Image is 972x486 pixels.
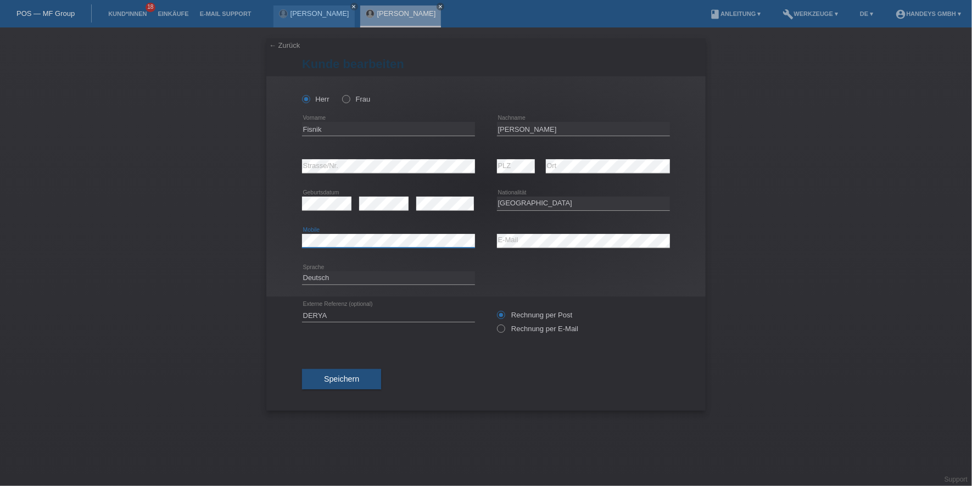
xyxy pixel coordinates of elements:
[302,95,329,103] label: Herr
[146,3,155,12] span: 18
[194,10,257,17] a: E-Mail Support
[103,10,152,17] a: Kund*innen
[710,9,720,20] i: book
[350,3,358,10] a: close
[152,10,194,17] a: Einkäufe
[704,10,766,17] a: bookAnleitung ▾
[854,10,879,17] a: DE ▾
[302,369,381,390] button: Speichern
[778,10,844,17] a: buildWerkzeuge ▾
[437,3,444,10] a: close
[351,4,357,9] i: close
[342,95,370,103] label: Frau
[783,9,794,20] i: build
[377,9,436,18] a: [PERSON_NAME]
[16,9,75,18] a: POS — MF Group
[324,375,359,383] span: Speichern
[342,95,349,102] input: Frau
[291,9,349,18] a: [PERSON_NAME]
[438,4,443,9] i: close
[497,325,578,333] label: Rechnung per E-Mail
[497,311,504,325] input: Rechnung per Post
[269,41,300,49] a: ← Zurück
[945,476,968,483] a: Support
[497,325,504,338] input: Rechnung per E-Mail
[302,95,309,102] input: Herr
[890,10,967,17] a: account_circleHandeys GmbH ▾
[895,9,906,20] i: account_circle
[302,57,670,71] h1: Kunde bearbeiten
[497,311,572,319] label: Rechnung per Post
